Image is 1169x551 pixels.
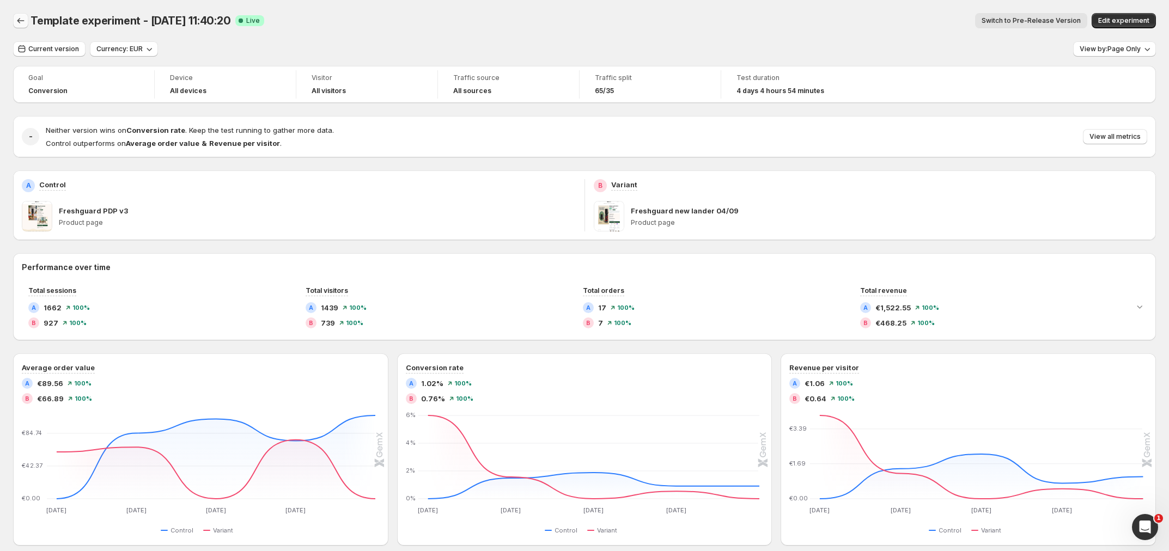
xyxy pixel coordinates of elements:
[583,286,624,295] span: Total orders
[75,395,92,402] span: 100 %
[13,41,86,57] button: Current version
[971,524,1006,537] button: Variant
[9,189,209,350] div: Antony says…
[171,4,191,25] button: Home
[595,72,705,96] a: Traffic split65/35
[17,223,170,265] div: Just want to follow up since I have not received any response from you. Should you have any queri...
[170,72,281,96] a: DeviceAll devices
[595,74,705,82] span: Traffic split
[312,87,346,95] h4: All visitors
[170,74,281,82] span: Device
[9,35,209,175] div: Antony says…
[981,526,1001,535] span: Variant
[346,320,363,326] span: 100 %
[32,320,36,326] h2: B
[982,16,1081,25] span: Switch to Pre-Release Version
[53,14,136,25] p: The team can also help
[453,72,564,96] a: Traffic sourceAll sources
[875,302,911,313] span: €1,522.55
[17,42,170,160] div: I completely understand that your concern about potential attribution discrepancies is valid. How...
[349,304,367,311] span: 100 %
[736,72,848,96] a: Test duration4 days 4 hours 54 minutes
[46,126,334,134] span: Neither version wins on . Keep the test running to gather more data.
[13,13,28,28] button: Back
[17,303,168,333] i: (Friendly note: This chat box will be closed within the next 24 hours if there is no response)
[1154,514,1163,523] span: 1
[213,526,233,535] span: Variant
[406,362,464,373] h3: Conversion rate
[203,524,238,537] button: Variant
[805,378,825,389] span: €1.06
[312,72,422,96] a: VisitorAll visitors
[1073,41,1156,57] button: View by:Page Only
[31,6,48,23] img: Profile image for Operator
[810,506,830,514] text: [DATE]
[860,286,907,295] span: Total revenue
[126,139,199,148] strong: Average order value
[206,506,226,514] text: [DATE]
[17,271,170,292] div: Our support team is always happy to assist you further 💪
[22,429,42,437] text: €84.74
[46,506,66,514] text: [DATE]
[975,13,1087,28] button: Switch to Pre-Release Version
[587,524,622,537] button: Variant
[545,524,582,537] button: Control
[90,41,158,57] button: Currency: EUR
[306,286,348,295] span: Total visitors
[971,506,991,514] text: [DATE]
[209,139,280,148] strong: Revenue per visitor
[594,201,624,231] img: Freshguard new lander 04/09
[22,462,42,469] text: €42.37
[598,181,602,190] h2: B
[9,175,209,189] div: [DATE]
[9,350,209,365] div: [DATE]
[598,302,606,313] span: 17
[170,87,206,95] h4: All devices
[25,380,29,387] h2: A
[421,378,443,389] span: 1.02%
[37,393,64,404] span: €66.89
[793,395,797,402] h2: B
[17,196,170,217] div: Hi [PERSON_NAME], It's [PERSON_NAME] again 😊
[31,14,231,27] span: Template experiment - [DATE] 11:40:20
[454,380,472,387] span: 100 %
[312,74,422,82] span: Visitor
[666,506,686,514] text: [DATE]
[59,205,128,216] p: Freshguard PDP v3
[736,74,848,82] span: Test duration
[631,218,1148,227] p: Product page
[453,74,564,82] span: Traffic source
[611,179,637,190] p: Variant
[32,304,36,311] h2: A
[17,292,170,303] div: ​
[202,139,207,148] strong: &
[917,320,935,326] span: 100 %
[309,320,313,326] h2: B
[922,304,939,311] span: 100 %
[22,362,95,373] h3: Average order value
[321,317,335,328] span: 739
[421,393,445,404] span: 0.76%
[39,179,66,190] p: Control
[736,87,824,95] span: 4 days 4 hours 54 minutes
[74,380,92,387] span: 100 %
[1098,16,1149,25] span: Edit experiment
[863,304,868,311] h2: A
[285,506,306,514] text: [DATE]
[1080,45,1141,53] span: View by: Page Only
[409,380,413,387] h2: A
[28,286,76,295] span: Total sessions
[805,393,826,404] span: €0.64
[789,425,807,432] text: €3.39
[9,35,179,166] div: I completely understand that your concern about potential attribution discrepancies is valid. How...
[22,262,1147,273] h2: Performance over time
[586,320,590,326] h2: B
[161,524,198,537] button: Control
[191,4,211,24] div: Close
[598,317,603,328] span: 7
[406,467,415,474] text: 2%
[96,45,143,53] span: Currency: EUR
[406,411,416,419] text: 6%
[44,302,62,313] span: 1662
[1132,514,1158,540] iframe: Intercom live chat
